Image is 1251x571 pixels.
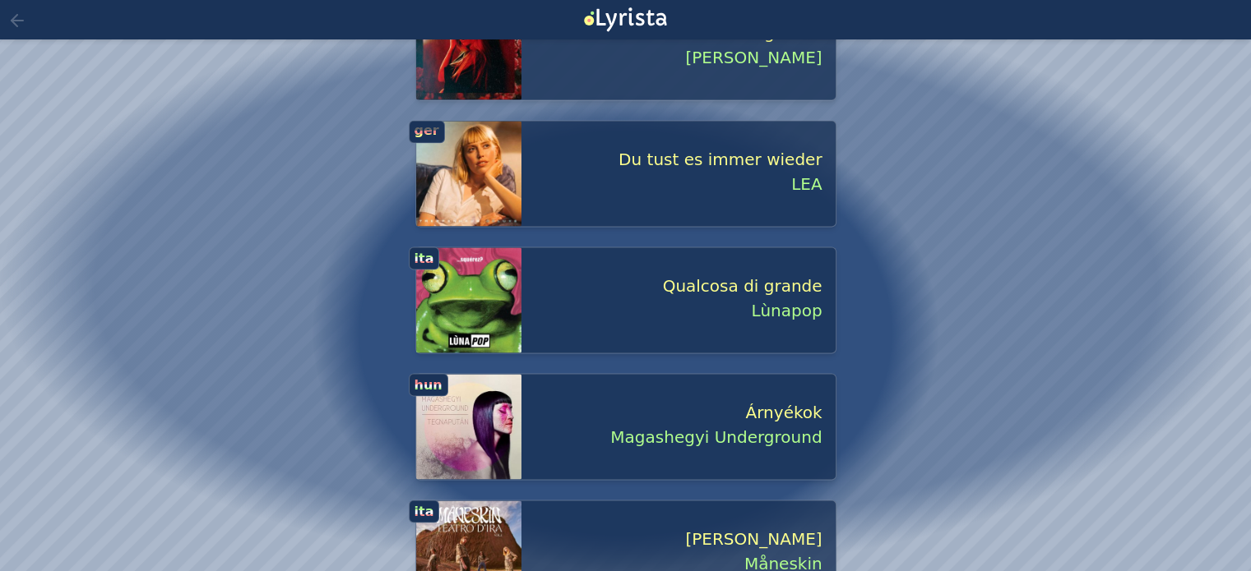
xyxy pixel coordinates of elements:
[521,274,822,298] span: Qualcosa di grande
[415,377,442,393] span: hun
[521,400,822,425] span: Árnyékok
[416,374,521,479] img: album cover image for the song Árnyékok by Magashegyi Underground
[521,425,822,449] span: Magashegyi Underground
[415,373,836,480] a: album cover image for the song Árnyékok by Magashegyi UndergroundÁrnyékokMagashegyi Underground
[521,45,822,70] span: [PERSON_NAME]
[416,121,521,226] img: album cover image for the song Du tust es immer wieder by LEA
[521,527,822,551] span: [PERSON_NAME]
[521,147,822,172] span: Du tust es immer wieder
[415,246,836,353] a: album cover image for the song Qualcosa di grande by LùnapopQualcosa di grandeLùnapop
[415,504,434,519] span: ita
[521,298,822,323] span: Lùnapop
[521,172,822,196] span: LEA
[415,120,836,227] a: album cover image for the song Du tust es immer wieder by LEADu tust es immer wiederLEA
[416,247,521,352] img: album cover image for the song Qualcosa di grande by Lùnapop
[415,122,439,138] span: ger
[415,251,434,266] span: ita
